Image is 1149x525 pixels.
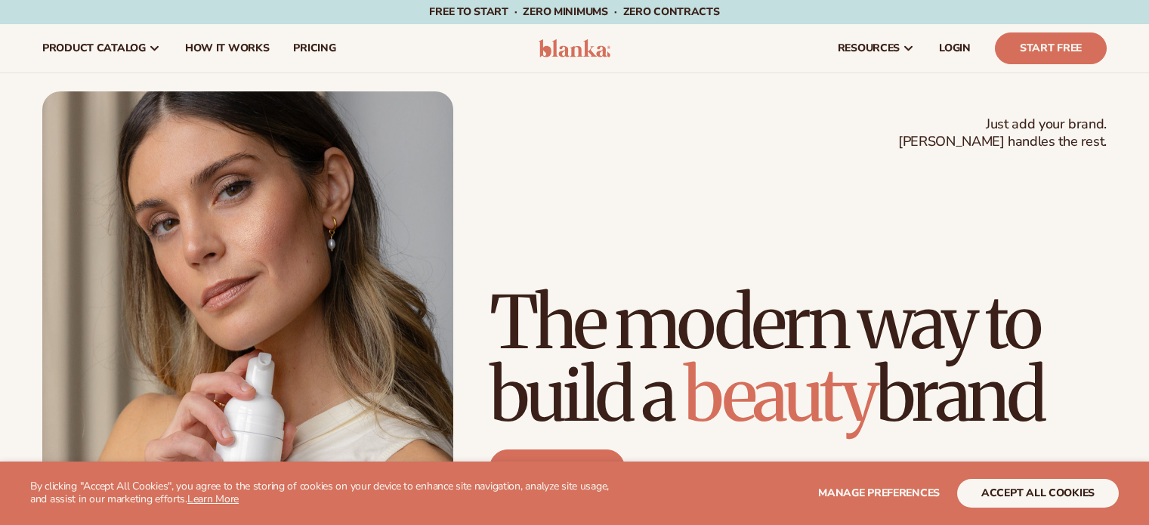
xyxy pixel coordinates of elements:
[539,39,610,57] img: logo
[898,116,1107,151] span: Just add your brand. [PERSON_NAME] handles the rest.
[826,24,927,73] a: resources
[429,5,719,19] span: Free to start · ZERO minimums · ZERO contracts
[30,24,173,73] a: product catalog
[173,24,282,73] a: How It Works
[293,42,335,54] span: pricing
[42,42,146,54] span: product catalog
[957,479,1119,508] button: accept all cookies
[490,449,625,486] a: Start free
[995,32,1107,64] a: Start Free
[490,286,1107,431] h1: The modern way to build a brand
[30,480,626,506] p: By clicking "Accept All Cookies", you agree to the storing of cookies on your device to enhance s...
[939,42,971,54] span: LOGIN
[927,24,983,73] a: LOGIN
[818,479,940,508] button: Manage preferences
[818,486,940,500] span: Manage preferences
[187,492,239,506] a: Learn More
[684,350,876,440] span: beauty
[281,24,347,73] a: pricing
[838,42,900,54] span: resources
[185,42,270,54] span: How It Works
